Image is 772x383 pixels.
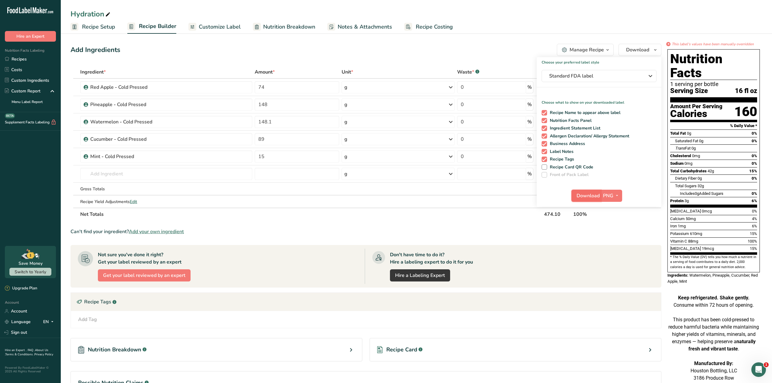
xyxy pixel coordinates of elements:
[5,285,37,292] div: Upgrade Plan
[557,44,614,56] button: Manage Recipe
[670,52,757,80] h1: Nutrition Facts
[680,191,723,196] span: Includes Added Sugars
[390,269,450,281] a: Hire a Labeling Expert
[5,316,31,327] a: Language
[338,23,392,31] span: Notes & Attachments
[672,41,754,47] i: This label's values have been manually overridden
[5,113,15,118] div: BETA
[698,176,702,181] span: 0g
[670,154,691,158] span: Cholesterol
[670,198,684,203] span: Protein
[670,216,685,221] span: Calcium
[344,136,347,143] div: g
[416,23,453,31] span: Recipe Costing
[695,191,699,196] span: 0g
[28,348,35,352] a: FAQ .
[547,126,601,131] span: Ingredient Statement List
[577,192,600,199] span: Download
[5,352,34,357] a: Terms & Conditions .
[71,45,120,55] div: Add Ingredients
[670,169,707,173] span: Total Carbohydrates
[90,84,166,91] div: Red Apple - Cold Pressed
[80,186,252,192] div: Gross Totals
[80,168,252,180] input: Add Ingredient
[549,72,640,80] span: Standard FDA label
[88,346,141,354] span: Nutrition Breakdown
[750,246,757,251] span: 15%
[752,139,757,143] span: 0%
[626,46,649,53] span: Download
[702,246,714,251] span: 19mcg
[678,295,750,301] strong: Keep refrigerated. Shake gently.
[344,153,347,160] div: g
[752,191,757,196] span: 0%
[188,20,241,34] a: Customize Label
[130,199,137,205] span: Edit
[543,208,572,220] th: 474.10
[752,161,757,166] span: 0%
[390,251,473,266] div: Don't have time to do it? Hire a labeling expert to do it for you
[670,246,701,251] span: [MEDICAL_DATA]
[547,110,621,116] span: Recipe Name to appear above label
[670,122,757,129] section: % Daily Value *
[670,104,722,109] div: Amount Per Serving
[752,198,757,203] span: 6%
[764,362,769,367] span: 1
[404,20,453,34] a: Recipe Costing
[547,164,594,170] span: Recipe Card QR Code
[601,190,622,202] button: PNG
[342,68,353,76] span: Unit
[735,87,757,95] span: 16 fl oz
[5,88,40,94] div: Custom Report
[71,9,112,19] div: Hydration
[675,146,691,150] span: Fat
[537,57,661,65] h1: Choose your preferred label style
[670,231,689,236] span: Potassium
[750,231,757,236] span: 15%
[667,273,758,284] span: Watermelon, Pineapple, Cucumber, Red Apple, Mint
[752,209,757,213] span: 0%
[670,255,757,270] section: * The % Daily Value (DV) tells you how much a nutrient in a serving of food contributes to a dail...
[752,131,757,136] span: 0%
[537,95,661,105] p: Choose what to show on your downloaded label
[43,318,56,326] div: EN
[675,146,685,150] i: Trans
[547,133,629,139] span: Allergen Declaration/ Allergy Statement
[71,293,661,311] div: Recipe Tags
[748,239,757,243] span: 100%
[670,209,701,213] span: [MEDICAL_DATA]
[139,22,176,30] span: Recipe Builder
[344,101,347,108] div: g
[572,208,630,220] th: 100%
[691,146,696,150] span: 0g
[547,141,585,147] span: Business Address
[702,209,712,213] span: 0mcg
[686,216,696,221] span: 50mg
[687,131,691,136] span: 0g
[19,260,43,267] div: Save Money
[5,348,48,357] a: About Us .
[603,192,613,199] span: PNG
[547,149,574,154] span: Label Notes
[199,23,241,31] span: Customize Label
[670,87,708,95] span: Serving Size
[344,84,347,91] div: g
[684,198,689,203] span: 3g
[71,20,115,34] a: Recipe Setup
[457,68,479,76] div: Waste
[5,366,56,373] div: Powered By FoodLabelMaker © 2025 All Rights Reserved
[670,81,757,87] div: 1 serving per bottle
[547,172,589,178] span: Front of Pack Label
[127,19,176,34] a: Recipe Builder
[386,346,417,354] span: Recipe Card
[5,348,26,352] a: Hire an Expert .
[688,239,698,243] span: 88mg
[751,362,766,377] iframe: Intercom live chat
[675,139,698,143] span: Saturated Fat
[344,170,347,178] div: g
[542,70,657,82] button: Standard FDA label
[690,231,702,236] span: 610mg
[71,228,661,235] div: Can't find your ingredient?
[670,131,686,136] span: Total Fat
[98,269,191,281] button: Get your label reviewed by an expert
